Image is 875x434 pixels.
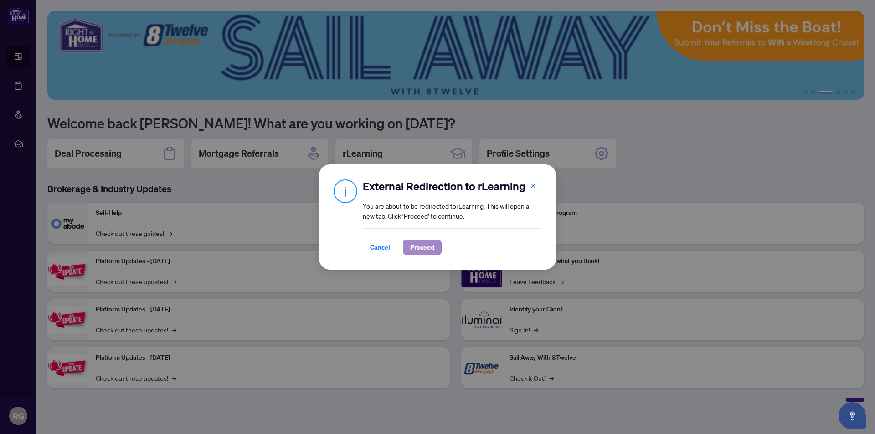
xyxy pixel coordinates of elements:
h2: External Redirection to rLearning [363,179,541,194]
button: Open asap [839,402,866,429]
img: Info Icon [334,179,357,203]
span: Cancel [370,240,390,255]
button: Cancel [363,240,397,255]
div: You are about to be redirected to rLearning . This will open a new tab. Click ‘Proceed’ to continue. [363,179,541,255]
span: close [530,183,536,189]
button: Proceed [403,240,442,255]
span: Proceed [410,240,434,255]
